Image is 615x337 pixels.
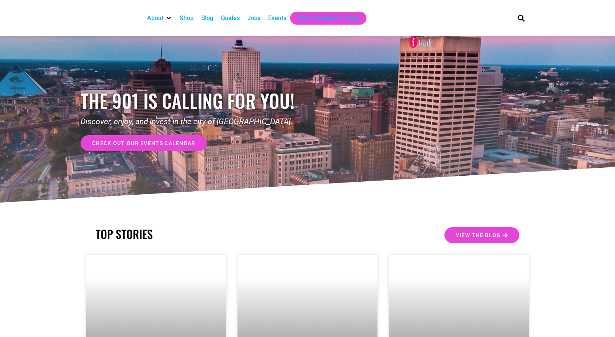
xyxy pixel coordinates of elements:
h1: the 901 is calling for you! [81,89,307,112]
span: check out our events calendar [92,140,196,146]
a: Shop [180,14,194,23]
a: About [147,14,163,23]
a: Blog [201,14,213,23]
div: Search [515,12,528,24]
a: View the Blog [444,227,519,243]
nav: Main nav [143,12,505,25]
a: Guides [221,14,240,23]
div: About [143,12,176,25]
h2: TOP STORIES [96,227,304,241]
a: Get Choose901 Emails [298,14,359,23]
span: View the Blog [456,232,501,238]
a: check out our events calendar [81,135,207,151]
a: Jobs [247,14,261,23]
a: Events [268,14,286,23]
p: Discover, enjoy, and invest in the city of [GEOGRAPHIC_DATA]. [81,116,307,128]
